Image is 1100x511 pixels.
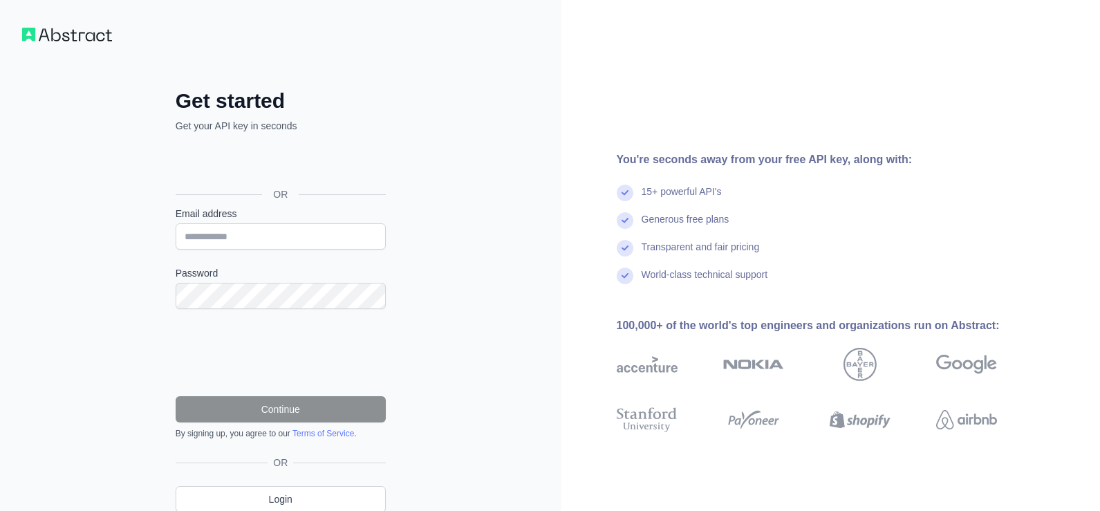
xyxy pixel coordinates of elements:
img: check mark [617,185,633,201]
div: Transparent and fair pricing [642,240,760,268]
h2: Get started [176,89,386,113]
img: stanford university [617,405,678,435]
a: Terms of Service [292,429,354,438]
div: By signing up, you agree to our . [176,428,386,439]
img: check mark [617,268,633,284]
img: check mark [617,240,633,257]
img: payoneer [723,405,784,435]
img: accenture [617,348,678,381]
label: Password [176,266,386,280]
span: OR [268,456,293,470]
button: Continue [176,396,386,422]
span: OR [262,187,299,201]
img: check mark [617,212,633,229]
div: 15+ powerful API's [642,185,722,212]
label: Email address [176,207,386,221]
img: Workflow [22,28,112,41]
div: 100,000+ of the world's top engineers and organizations run on Abstract: [617,317,1041,334]
img: shopify [830,405,891,435]
p: Get your API key in seconds [176,119,386,133]
iframe: reCAPTCHA [176,326,386,380]
img: airbnb [936,405,997,435]
iframe: Sign in with Google Button [169,148,390,178]
img: nokia [723,348,784,381]
div: Generous free plans [642,212,729,240]
img: bayer [843,348,877,381]
img: google [936,348,997,381]
div: You're seconds away from your free API key, along with: [617,151,1041,168]
div: World-class technical support [642,268,768,295]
